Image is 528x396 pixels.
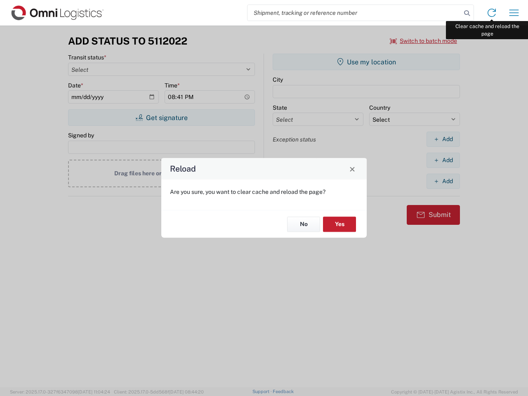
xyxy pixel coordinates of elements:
input: Shipment, tracking or reference number [247,5,461,21]
h4: Reload [170,163,196,175]
button: Close [346,163,358,174]
button: No [287,217,320,232]
p: Are you sure, you want to clear cache and reload the page? [170,188,358,196]
button: Yes [323,217,356,232]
